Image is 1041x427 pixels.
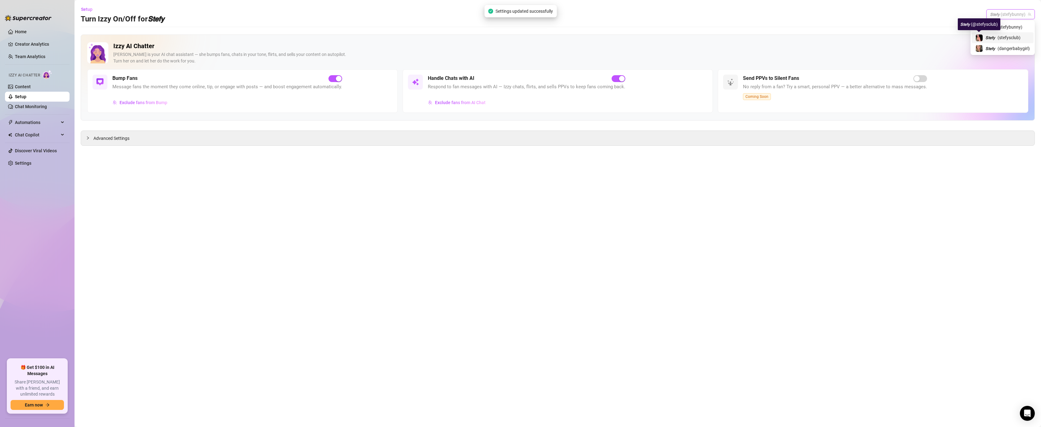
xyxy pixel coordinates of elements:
[5,15,52,21] img: logo-BBDzfeDw.svg
[743,75,799,82] h5: Send PPVs to Silent Fans
[428,75,474,82] h5: Handle Chats with AI
[412,78,419,86] img: svg%3e
[435,100,486,105] span: Exclude fans from AI Chat
[990,10,1031,19] span: 𝙎𝙩𝙚𝙛𝙮 (stefybunny)
[15,39,65,49] a: Creator Analytics
[87,42,108,63] img: Izzy AI Chatter
[43,70,52,79] img: AI Chatter
[488,9,493,14] span: check-circle
[428,98,486,108] button: Exclude fans from AI Chat
[428,100,432,105] img: svg%3e
[9,72,40,78] span: Izzy AI Chatter
[86,135,93,141] div: collapsed
[15,29,27,34] a: Home
[86,136,90,140] span: collapsed
[81,4,97,14] button: Setup
[15,84,31,89] a: Content
[743,93,771,100] span: Coming Soon
[976,34,983,41] img: 𝙎𝙩𝙚𝙛𝙮 (@stefysclub)
[45,403,50,407] span: arrow-right
[112,75,138,82] h5: Bump Fans
[113,42,1009,50] h2: Izzy AI Chatter
[112,98,168,108] button: Exclude fans from Bump
[727,78,734,86] img: svg%3e
[25,402,43,407] span: Earn now
[96,78,104,86] img: svg%3e
[985,45,995,52] span: 𝙎𝙩𝙚𝙛𝙮
[998,24,1022,30] span: ( stefybunny )
[15,94,26,99] a: Setup
[113,100,117,105] img: svg%3e
[15,148,57,153] a: Discover Viral Videos
[15,130,59,140] span: Chat Copilot
[15,117,59,127] span: Automations
[496,8,553,15] span: Settings updated successfully
[1020,406,1035,421] div: Open Intercom Messenger
[11,379,64,397] span: Share [PERSON_NAME] with a friend, and earn unlimited rewards
[428,83,625,91] span: Respond to fan messages with AI — Izzy chats, flirts, and sells PPVs to keep fans coming back.
[11,365,64,377] span: 🎁 Get $100 in AI Messages
[1028,12,1031,16] span: team
[81,14,164,24] h3: Turn Izzy On/Off for 𝙎𝙩𝙚𝙛𝙮
[81,7,93,12] span: Setup
[112,83,342,91] span: Message fans the moment they come online, tip, or engage with posts — and boost engagement automa...
[8,133,12,137] img: Chat Copilot
[15,54,45,59] a: Team Analytics
[8,120,13,125] span: thunderbolt
[743,83,927,91] span: No reply from a fan? Try a smart, personal PPV — a better alternative to mass messages.
[15,104,47,109] a: Chat Monitoring
[985,34,995,41] span: 𝙎𝙩𝙚𝙛𝙮
[998,45,1030,52] span: ( dangerbabygirl )
[120,100,167,105] span: Exclude fans from Bump
[15,161,31,166] a: Settings
[998,34,1021,41] span: ( stefysclub )
[93,135,129,142] span: Advanced Settings
[958,18,1000,30] div: 𝙎𝙩𝙚𝙛𝙮 (@stefysclub)
[113,51,1009,64] div: [PERSON_NAME] is your AI chat assistant — she bumps fans, chats in your tone, flirts, and sells y...
[11,400,64,410] button: Earn nowarrow-right
[976,45,983,52] img: 𝙎𝙩𝙚𝙛𝙮 (@dangerbabygirl)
